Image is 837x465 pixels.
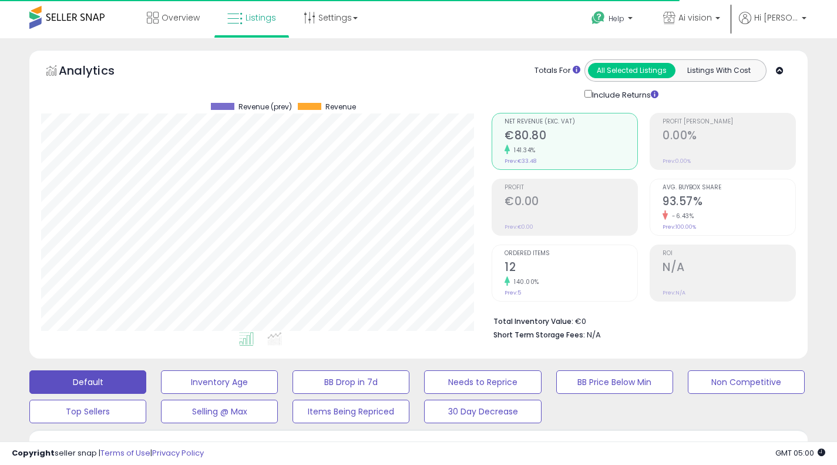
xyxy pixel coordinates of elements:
[663,185,795,191] span: Avg. Buybox Share
[505,158,536,165] small: Prev: €33.48
[29,370,146,394] button: Default
[663,250,795,257] span: ROI
[668,212,694,220] small: -6.43%
[609,14,624,24] span: Help
[424,400,541,423] button: 30 Day Decrease
[754,12,798,24] span: Hi [PERSON_NAME]
[678,439,808,450] p: Listing States:
[246,12,276,24] span: Listings
[505,195,637,210] h2: €0.00
[688,370,805,394] button: Non Competitive
[293,400,409,423] button: Items Being Repriced
[582,2,644,38] a: Help
[663,129,795,145] h2: 0.00%
[576,88,673,101] div: Include Returns
[678,12,712,24] span: Ai vision
[663,289,685,296] small: Prev: N/A
[663,260,795,276] h2: N/A
[739,12,806,38] a: Hi [PERSON_NAME]
[29,400,146,423] button: Top Sellers
[12,447,55,459] strong: Copyright
[162,12,200,24] span: Overview
[59,62,137,82] h5: Analytics
[505,129,637,145] h2: €80.80
[152,447,204,459] a: Privacy Policy
[505,223,533,230] small: Prev: €0.00
[505,119,637,125] span: Net Revenue (Exc. VAT)
[493,316,573,326] b: Total Inventory Value:
[505,260,637,276] h2: 12
[238,103,292,111] span: Revenue (prev)
[663,223,696,230] small: Prev: 100.00%
[493,330,585,340] b: Short Term Storage Fees:
[556,370,673,394] button: BB Price Below Min
[293,370,409,394] button: BB Drop in 7d
[587,329,601,340] span: N/A
[510,277,539,286] small: 140.00%
[663,158,691,165] small: Prev: 0.00%
[12,448,204,459] div: seller snap | |
[588,63,675,78] button: All Selected Listings
[510,146,536,155] small: 141.34%
[161,370,278,394] button: Inventory Age
[505,185,637,191] span: Profit
[775,447,825,459] span: 2025-08-17 05:00 GMT
[591,11,606,25] i: Get Help
[505,289,521,296] small: Prev: 5
[325,103,356,111] span: Revenue
[675,63,762,78] button: Listings With Cost
[100,447,150,459] a: Terms of Use
[424,370,541,394] button: Needs to Reprice
[505,250,637,257] span: Ordered Items
[663,195,795,210] h2: 93.57%
[161,400,278,423] button: Selling @ Max
[493,313,787,327] li: €0
[535,65,580,76] div: Totals For
[663,119,795,125] span: Profit [PERSON_NAME]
